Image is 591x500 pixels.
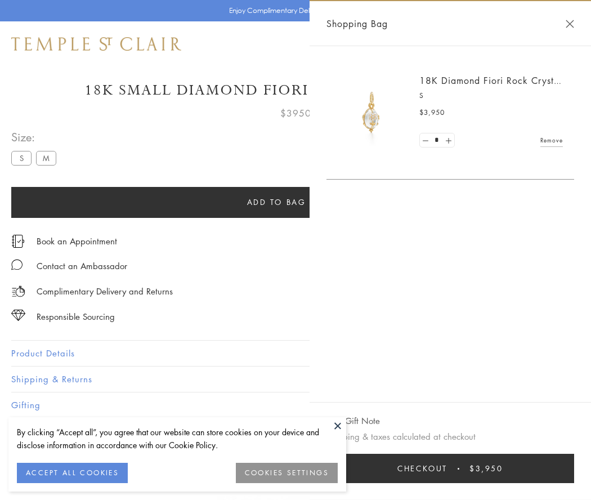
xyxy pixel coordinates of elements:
[11,187,541,218] button: Add to bag
[11,235,25,248] img: icon_appointment.svg
[11,81,580,100] h1: 18K Small Diamond Fiori Rock Crystal Amulet
[326,430,574,444] p: Shipping & taxes calculated at checkout
[469,462,503,475] span: $3,950
[338,79,405,146] img: P51889-E11FIORI
[247,196,306,208] span: Add to bag
[326,16,388,31] span: Shopping Bag
[37,310,115,324] div: Responsible Sourcing
[397,462,447,475] span: Checkout
[420,133,431,148] a: Set quantity to 0
[326,414,380,428] button: Add Gift Note
[11,259,23,270] img: MessageIcon-01_2.svg
[236,463,338,483] button: COOKIES SETTINGS
[11,392,580,418] button: Gifting
[37,284,173,298] p: Complimentary Delivery and Returns
[36,151,56,165] label: M
[11,37,181,51] img: Temple St. Clair
[17,463,128,483] button: ACCEPT ALL COOKIES
[280,106,311,120] span: $3950
[11,151,32,165] label: S
[419,107,445,118] span: $3,950
[540,134,563,146] a: Remove
[37,259,127,273] div: Contact an Ambassador
[11,310,25,321] img: icon_sourcing.svg
[37,235,117,247] a: Book an Appointment
[326,454,574,483] button: Checkout $3,950
[419,90,563,101] p: S
[11,367,580,392] button: Shipping & Returns
[11,341,580,366] button: Product Details
[11,284,25,298] img: icon_delivery.svg
[442,133,454,148] a: Set quantity to 2
[566,20,574,28] button: Close Shopping Bag
[11,128,61,146] span: Size:
[17,426,338,452] div: By clicking “Accept all”, you agree that our website can store cookies on your device and disclos...
[229,5,357,16] p: Enjoy Complimentary Delivery & Returns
